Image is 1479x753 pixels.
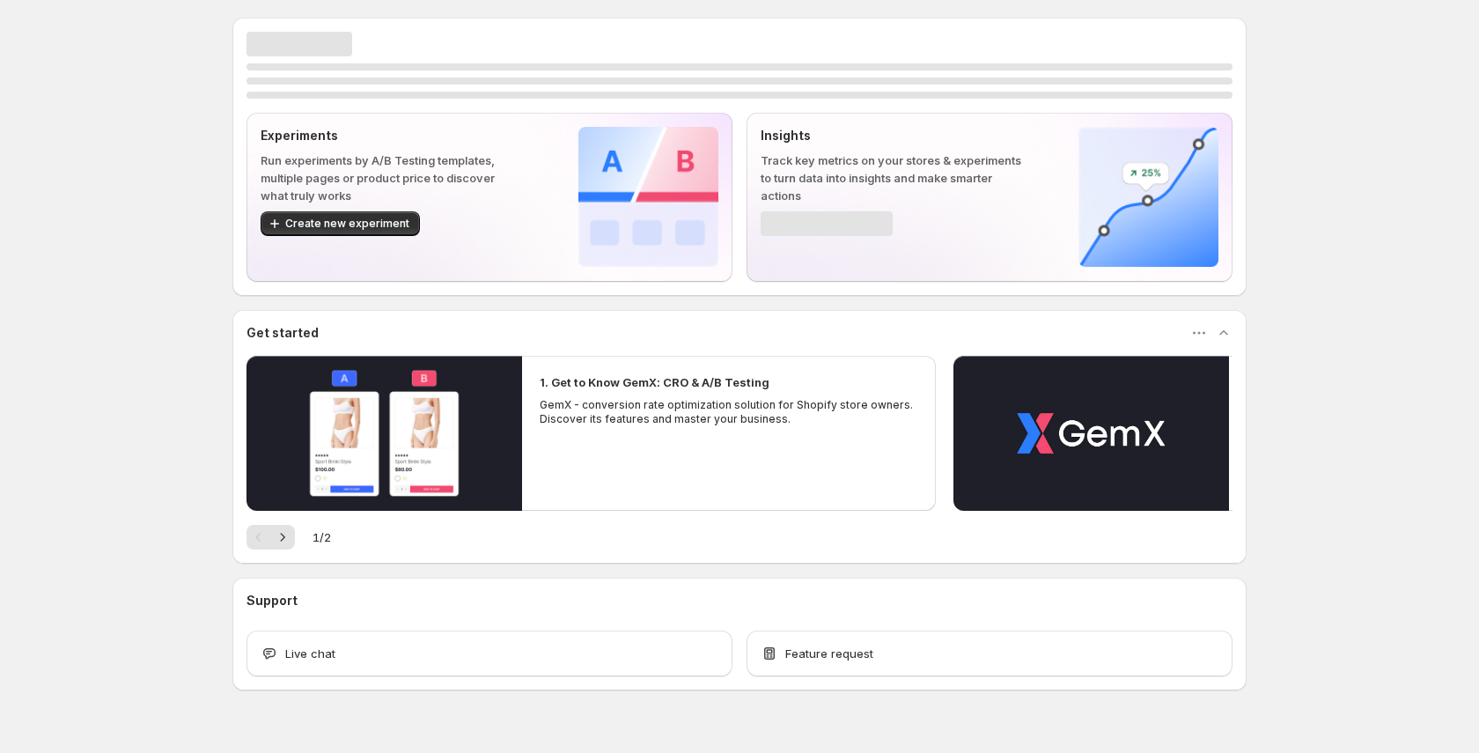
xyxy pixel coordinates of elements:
[313,528,331,546] span: 1 / 2
[285,217,409,231] span: Create new experiment
[785,645,873,662] span: Feature request
[540,398,918,426] p: GemX - conversion rate optimization solution for Shopify store owners. Discover its features and ...
[246,592,298,609] h3: Support
[246,525,295,550] nav: Pagination
[1078,127,1218,267] img: Insights
[540,373,769,391] h2: 1. Get to Know GemX: CRO & A/B Testing
[761,127,1022,144] p: Insights
[261,151,522,204] p: Run experiments by A/B Testing templates, multiple pages or product price to discover what truly ...
[270,525,295,550] button: Next
[261,127,522,144] p: Experiments
[246,324,319,342] h3: Get started
[246,356,522,511] button: Play video
[261,211,420,236] button: Create new experiment
[953,356,1229,511] button: Play video
[285,645,335,662] span: Live chat
[578,127,718,267] img: Experiments
[761,151,1022,204] p: Track key metrics on your stores & experiments to turn data into insights and make smarter actions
